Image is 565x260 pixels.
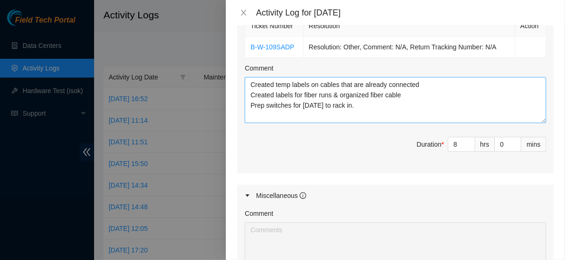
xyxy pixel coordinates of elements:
[303,16,515,37] th: Resolution
[521,137,546,152] div: mins
[515,16,546,37] th: Action
[245,208,273,219] label: Comment
[237,8,250,17] button: Close
[303,37,515,58] td: Resolution: Other, Comment: N/A, Return Tracking Number: N/A
[245,77,546,123] textarea: Comment
[240,9,247,16] span: close
[245,193,250,198] span: caret-right
[245,16,303,37] th: Ticket Number
[256,8,554,18] div: Activity Log for [DATE]
[475,137,495,152] div: hrs
[245,63,273,73] label: Comment
[250,43,294,51] a: B-W-109SADP
[417,139,444,150] div: Duration
[256,190,306,201] div: Miscellaneous
[300,192,306,199] span: info-circle
[237,185,554,206] div: Miscellaneous info-circle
